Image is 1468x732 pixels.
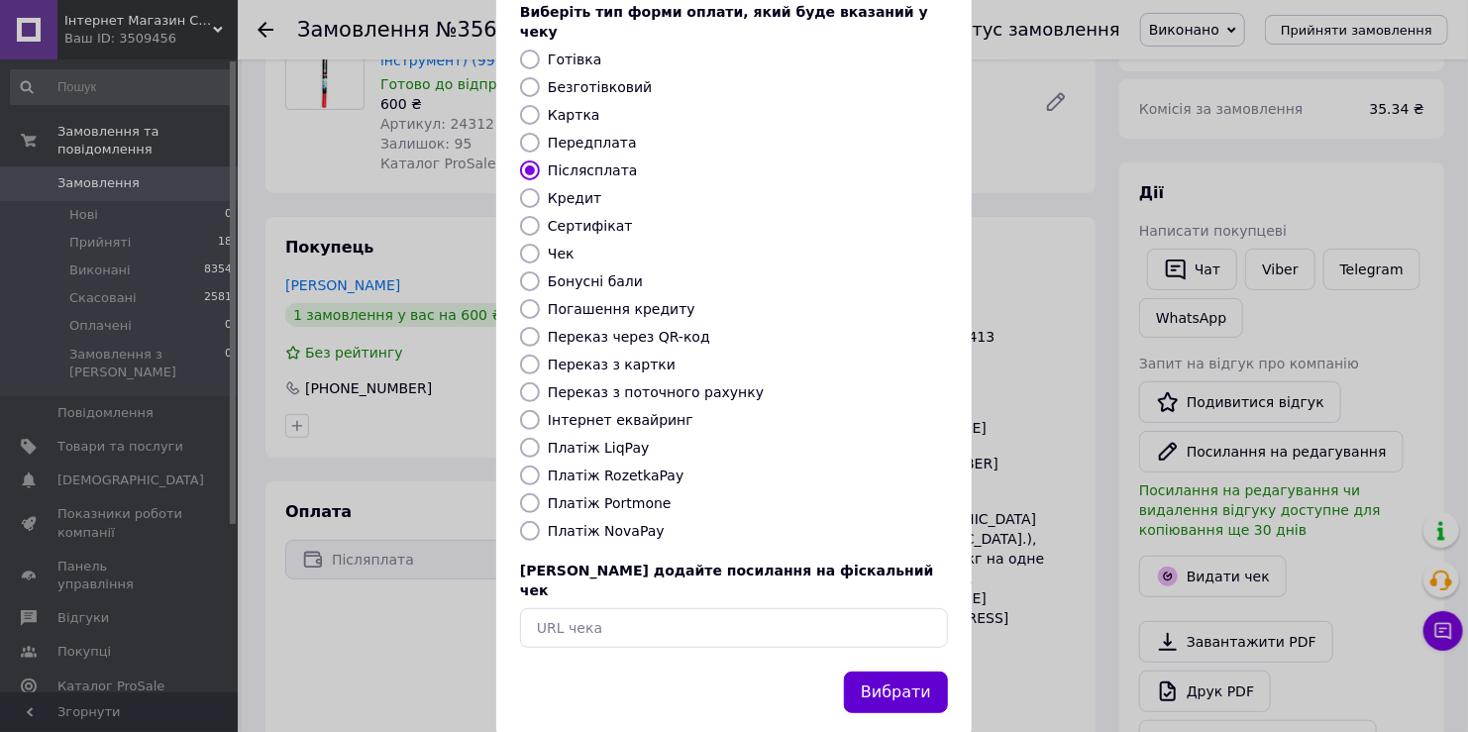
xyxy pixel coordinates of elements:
[548,357,676,372] label: Переказ з картки
[548,246,575,261] label: Чек
[520,4,928,40] span: Виберіть тип форми оплати, який буде вказаний у чеку
[548,495,672,511] label: Платіж Portmone
[844,672,948,714] button: Вибрати
[548,218,633,234] label: Сертифікат
[548,190,601,206] label: Кредит
[548,273,643,289] label: Бонусні бали
[548,440,649,456] label: Платіж LiqPay
[520,563,934,598] span: [PERSON_NAME] додайте посилання на фіскальний чек
[548,468,683,483] label: Платіж RozetkaPay
[548,52,601,67] label: Готівка
[548,79,652,95] label: Безготівковий
[548,412,693,428] label: Інтернет еквайринг
[548,135,637,151] label: Передплата
[548,162,638,178] label: Післясплата
[548,329,710,345] label: Переказ через QR-код
[520,608,948,648] input: URL чека
[548,384,764,400] label: Переказ з поточного рахунку
[548,523,665,539] label: Платіж NovaPay
[548,301,695,317] label: Погашення кредиту
[548,107,600,123] label: Картка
